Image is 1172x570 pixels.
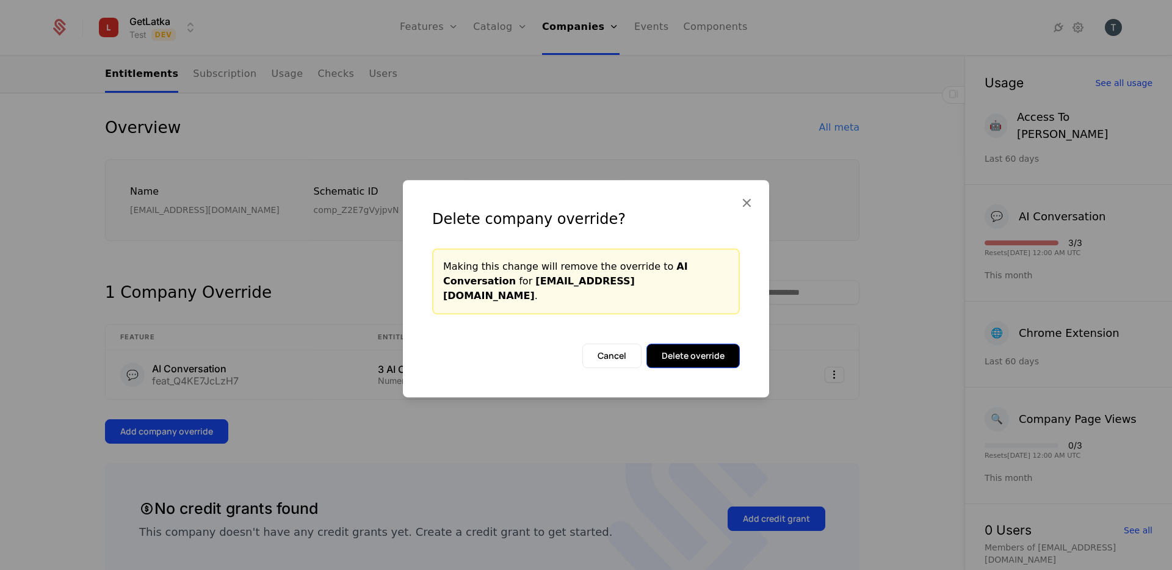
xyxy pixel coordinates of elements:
[443,259,729,303] div: Making this change will remove the override to for .
[443,261,688,287] span: AI Conversation
[582,344,642,368] button: Cancel
[443,275,635,301] span: [EMAIL_ADDRESS][DOMAIN_NAME]
[432,209,740,229] div: Delete company override?
[646,344,740,368] button: Delete override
